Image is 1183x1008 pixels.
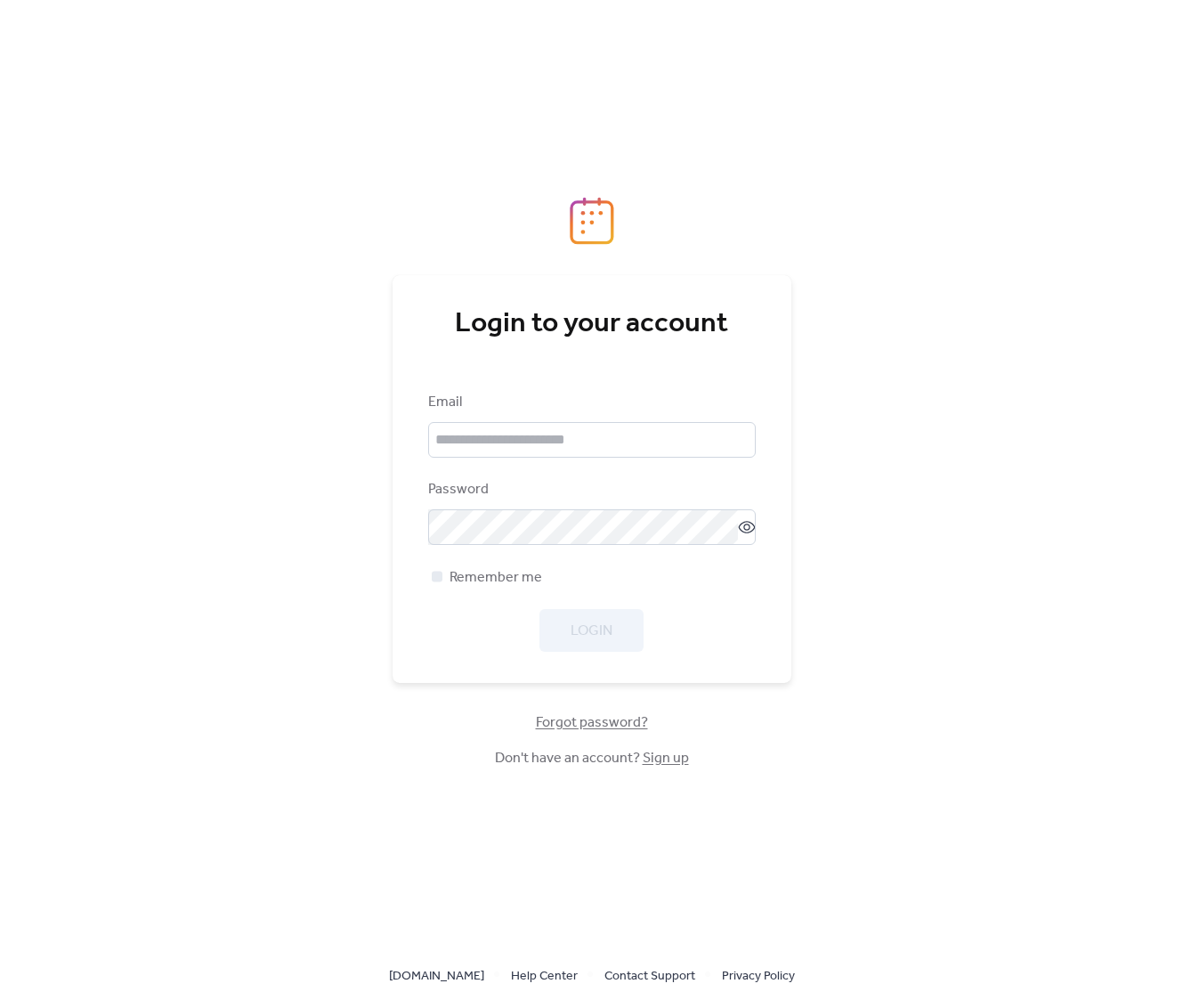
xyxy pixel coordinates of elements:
[570,197,614,245] img: logo
[428,392,752,413] div: Email
[450,567,542,589] span: Remember me
[604,966,695,988] span: Contact Support
[389,966,484,988] span: [DOMAIN_NAME]
[428,479,752,500] div: Password
[722,966,795,988] span: Privacy Policy
[643,744,689,772] a: Sign up
[604,964,695,987] a: Contact Support
[389,964,484,987] a: [DOMAIN_NAME]
[428,306,756,342] div: Login to your account
[722,964,795,987] a: Privacy Policy
[511,966,578,988] span: Help Center
[536,718,648,728] a: Forgot password?
[495,748,689,769] span: Don't have an account?
[536,712,648,734] span: Forgot password?
[511,964,578,987] a: Help Center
